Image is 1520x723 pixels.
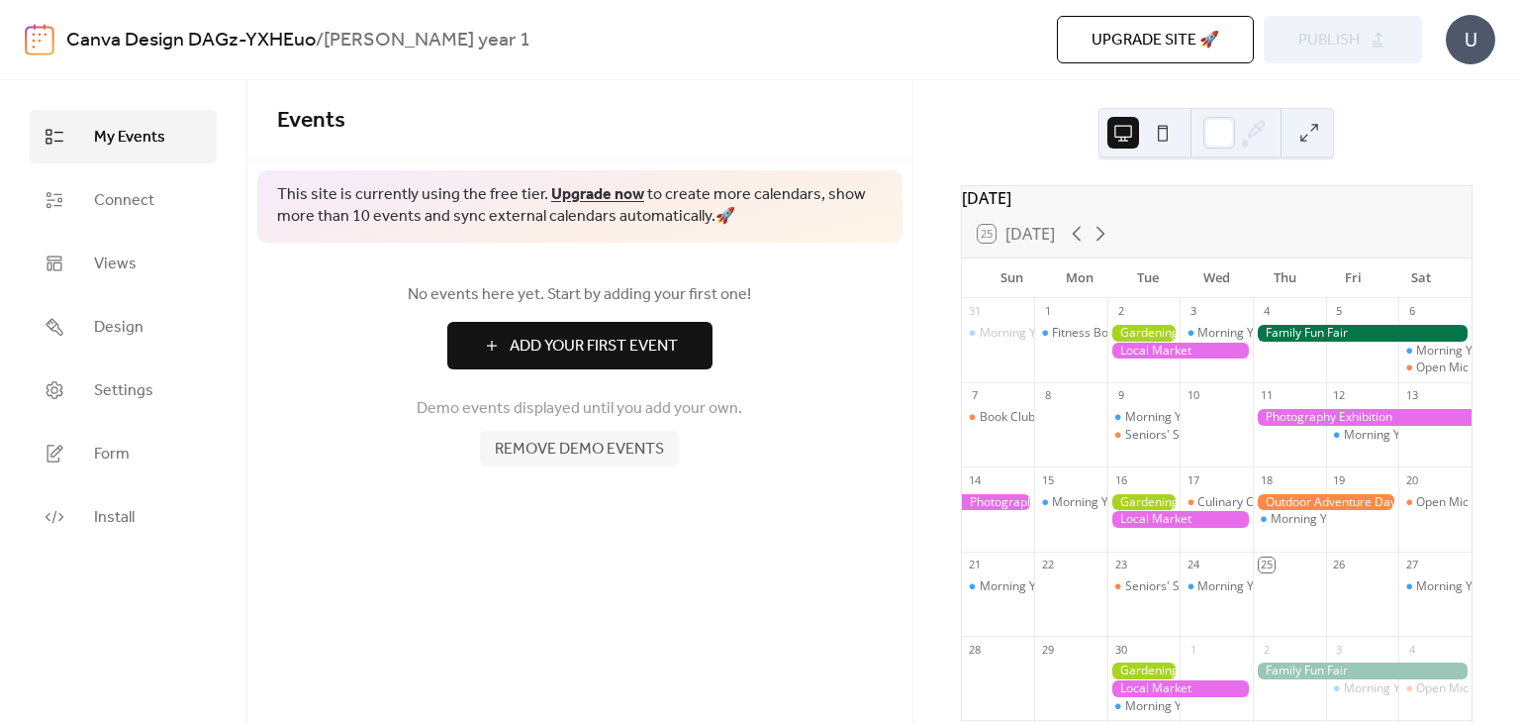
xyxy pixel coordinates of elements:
[30,173,217,227] a: Connect
[962,494,1035,511] div: Photography Exhibition
[1052,494,1158,511] div: Morning Yoga Bliss
[94,189,154,213] span: Connect
[1040,388,1055,403] div: 8
[1125,578,1229,595] div: Seniors' Social Tea
[30,490,217,544] a: Install
[1107,511,1253,528] div: Local Market
[1040,558,1055,572] div: 22
[1259,388,1274,403] div: 11
[1186,558,1200,572] div: 24
[1416,360,1501,376] div: Open Mic Night
[1180,325,1253,342] div: Morning Yoga Bliss
[1107,680,1253,697] div: Local Market
[1404,304,1419,319] div: 6
[66,22,316,59] a: Canva Design DAGz-YXHEuo
[94,253,137,276] span: Views
[1259,304,1274,319] div: 4
[962,409,1035,426] div: Book Club Gathering
[978,258,1046,298] div: Sun
[1197,578,1303,595] div: Morning Yoga Bliss
[1186,388,1200,403] div: 10
[1319,258,1387,298] div: Fri
[1057,16,1254,63] button: Upgrade site 🚀
[1125,409,1231,426] div: Morning Yoga Bliss
[1107,427,1181,444] div: Seniors' Social Tea
[1271,511,1377,528] div: Morning Yoga Bliss
[980,578,1086,595] div: Morning Yoga Bliss
[980,409,1093,426] div: Book Club Gathering
[1186,472,1200,487] div: 17
[480,431,679,466] button: Remove demo events
[94,443,130,466] span: Form
[1332,558,1347,572] div: 26
[1186,642,1200,657] div: 1
[1344,680,1450,697] div: Morning Yoga Bliss
[94,506,135,530] span: Install
[962,325,1035,342] div: Morning Yoga Bliss
[277,322,883,369] a: Add Your First Event
[1253,494,1398,511] div: Outdoor Adventure Day
[1398,494,1472,511] div: Open Mic Night
[1259,642,1274,657] div: 2
[30,237,217,290] a: Views
[1107,343,1253,360] div: Local Market
[25,24,54,55] img: logo
[1046,258,1114,298] div: Mon
[1259,472,1274,487] div: 18
[1186,304,1200,319] div: 3
[1113,558,1128,572] div: 23
[324,22,530,59] b: [PERSON_NAME] year 1
[1398,578,1472,595] div: Morning Yoga Bliss
[1125,427,1229,444] div: Seniors' Social Tea
[510,335,678,359] span: Add Your First Event
[277,184,883,229] span: This site is currently using the free tier. to create more calendars, show more than 10 events an...
[968,304,983,319] div: 31
[1253,663,1472,679] div: Family Fun Fair
[94,316,143,340] span: Design
[94,379,153,403] span: Settings
[1114,258,1183,298] div: Tue
[962,186,1472,210] div: [DATE]
[1332,472,1347,487] div: 19
[1180,578,1253,595] div: Morning Yoga Bliss
[1113,472,1128,487] div: 16
[1344,427,1450,444] div: Morning Yoga Bliss
[316,22,324,59] b: /
[1416,680,1501,697] div: Open Mic Night
[1404,558,1419,572] div: 27
[30,363,217,417] a: Settings
[1107,663,1181,679] div: Gardening Workshop
[1092,29,1219,52] span: Upgrade site 🚀
[1034,325,1107,342] div: Fitness Bootcamp
[1326,427,1399,444] div: Morning Yoga Bliss
[1107,578,1181,595] div: Seniors' Social Tea
[1107,494,1181,511] div: Gardening Workshop
[551,179,644,210] a: Upgrade now
[1398,360,1472,376] div: Open Mic Night
[968,388,983,403] div: 7
[1404,472,1419,487] div: 20
[1332,642,1347,657] div: 3
[1107,409,1181,426] div: Morning Yoga Bliss
[968,558,983,572] div: 21
[1125,698,1231,715] div: Morning Yoga Bliss
[968,642,983,657] div: 28
[1197,325,1303,342] div: Morning Yoga Bliss
[30,110,217,163] a: My Events
[962,578,1035,595] div: Morning Yoga Bliss
[1034,494,1107,511] div: Morning Yoga Bliss
[1332,388,1347,403] div: 12
[1253,511,1326,528] div: Morning Yoga Bliss
[1040,304,1055,319] div: 1
[1446,15,1495,64] div: U
[1259,558,1274,572] div: 25
[1398,680,1472,697] div: Open Mic Night
[1398,343,1472,360] div: Morning Yoga Bliss
[968,472,983,487] div: 14
[1040,642,1055,657] div: 29
[277,99,345,143] span: Events
[495,438,664,462] span: Remove demo events
[277,283,883,307] span: No events here yet. Start by adding your first one!
[1107,698,1181,715] div: Morning Yoga Bliss
[1183,258,1251,298] div: Wed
